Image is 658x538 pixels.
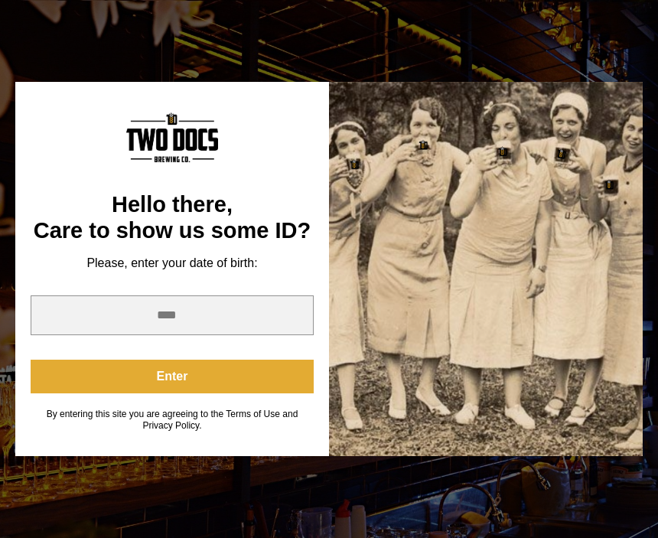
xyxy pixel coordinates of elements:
button: Enter [31,360,314,393]
img: Content Logo [126,112,218,162]
div: Hello there, Care to show us some ID? [31,192,314,243]
div: Please, enter your date of birth: [31,256,314,271]
div: By entering this site you are agreeing to the Terms of Use and Privacy Policy. [31,409,314,432]
input: year [31,295,314,335]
